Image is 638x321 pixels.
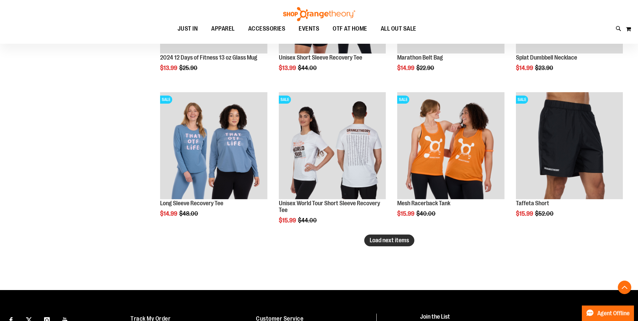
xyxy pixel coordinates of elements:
[279,54,362,61] a: Unisex Short Sleeve Recovery Tee
[298,65,318,71] span: $44.00
[370,237,409,244] span: Load next items
[397,210,415,217] span: $15.99
[535,65,554,71] span: $23.90
[397,92,504,200] a: Product image for Mesh Racerback TankSALE
[516,96,528,104] span: SALE
[535,210,555,217] span: $52.00
[279,65,297,71] span: $13.99
[178,21,198,36] span: JUST IN
[516,200,549,207] a: Taffeta Short
[157,89,270,234] div: product
[279,217,297,224] span: $15.99
[516,210,534,217] span: $15.99
[381,21,416,36] span: ALL OUT SALE
[282,7,356,21] img: Shop Orangetheory
[211,21,235,36] span: APPAREL
[397,96,409,104] span: SALE
[179,210,199,217] span: $48.00
[416,65,435,71] span: $22.90
[394,89,508,234] div: product
[160,54,257,61] a: 2024 12 Days of Fitness 13 oz Glass Mug
[513,89,626,234] div: product
[597,310,630,317] span: Agent Offline
[516,54,577,61] a: Splat Dumbbell Necklace
[275,89,389,241] div: product
[160,200,223,207] a: Long Sleeve Recovery Tee
[160,92,267,200] a: Main of 2024 AUGUST Long Sleeve Recovery TeeSALE
[516,92,623,200] a: Product image for Taffeta ShortSALE
[279,92,386,200] a: Product image for Unisex World Tour Short Sleeve Recovery TeeSALE
[397,65,415,71] span: $14.99
[397,54,443,61] a: Marathon Belt Bag
[160,92,267,199] img: Main of 2024 AUGUST Long Sleeve Recovery Tee
[160,65,178,71] span: $13.99
[397,200,450,207] a: Mesh Racerback Tank
[397,92,504,199] img: Product image for Mesh Racerback Tank
[618,281,631,294] button: Back To Top
[160,210,178,217] span: $14.99
[364,235,414,246] button: Load next items
[248,21,286,36] span: ACCESSORIES
[179,65,198,71] span: $25.90
[516,92,623,199] img: Product image for Taffeta Short
[333,21,367,36] span: OTF AT HOME
[279,200,380,213] a: Unisex World Tour Short Sleeve Recovery Tee
[160,96,172,104] span: SALE
[516,65,534,71] span: $14.99
[299,21,319,36] span: EVENTS
[279,96,291,104] span: SALE
[416,210,437,217] span: $40.00
[582,306,634,321] button: Agent Offline
[298,217,318,224] span: $44.00
[279,92,386,199] img: Product image for Unisex World Tour Short Sleeve Recovery Tee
